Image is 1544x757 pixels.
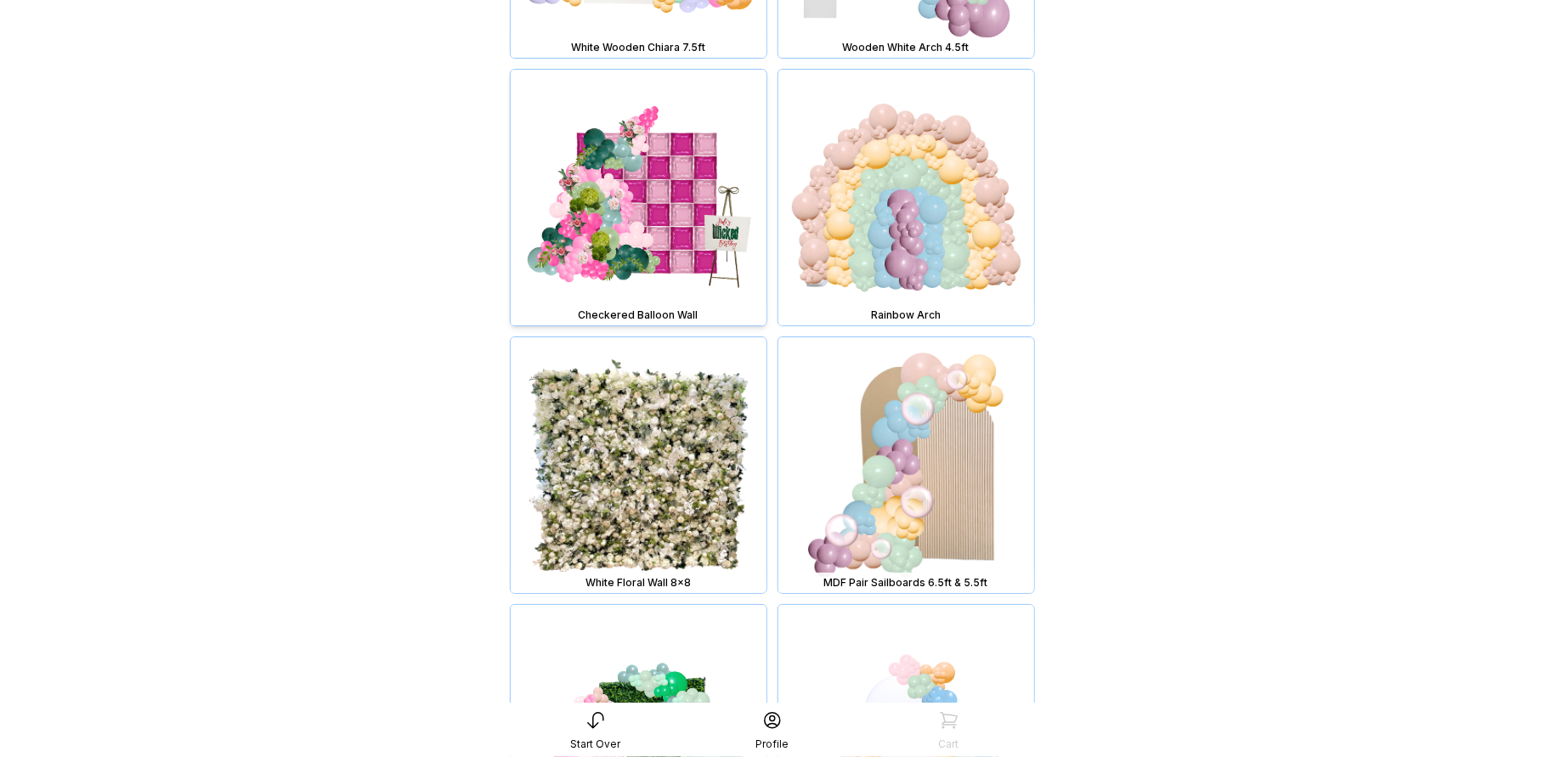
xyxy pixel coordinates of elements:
div: Rainbow Arch [782,308,1031,322]
div: Start Over [570,737,620,751]
div: Profile [755,737,789,751]
img: Checkered Balloon Wall [511,70,766,325]
div: Wooden White Arch 4.5ft [782,41,1031,54]
div: Checkered Balloon Wall [514,308,763,322]
div: White Wooden Chiara 7.5ft [514,41,763,54]
img: Rainbow Arch [778,70,1034,325]
div: White Floral Wall 8x8 [514,576,763,590]
div: MDF Pair Sailboards 6.5ft & 5.5ft [782,576,1031,590]
img: MDF Pair Sailboards 6.5ft & 5.5ft [778,337,1034,593]
img: White Floral Wall 8x8 [511,337,766,593]
div: Cart [939,737,959,751]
